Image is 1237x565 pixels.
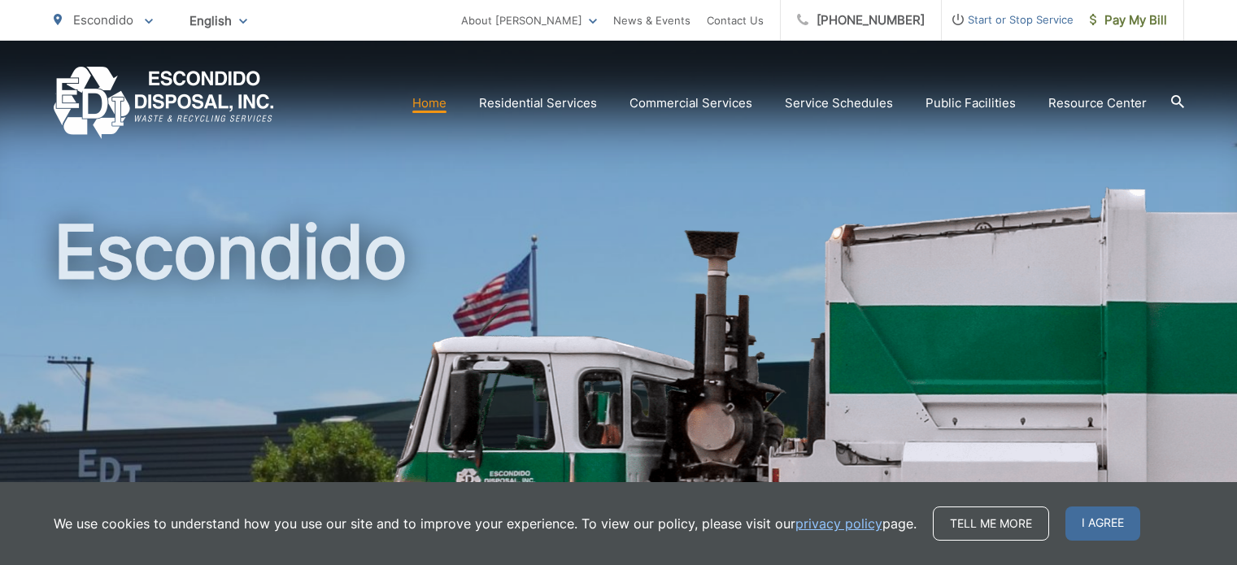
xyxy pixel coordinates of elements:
a: Resource Center [1048,93,1147,113]
a: Contact Us [707,11,764,30]
span: Pay My Bill [1090,11,1167,30]
a: Tell me more [933,506,1049,541]
a: Commercial Services [629,93,752,113]
a: Public Facilities [926,93,1016,113]
a: privacy policy [795,514,882,533]
p: We use cookies to understand how you use our site and to improve your experience. To view our pol... [54,514,917,533]
a: Residential Services [479,93,597,113]
a: EDCD logo. Return to the homepage. [54,67,274,139]
span: English [177,7,259,35]
a: Home [412,93,446,113]
a: About [PERSON_NAME] [461,11,597,30]
a: Service Schedules [785,93,893,113]
span: I agree [1065,506,1140,541]
a: News & Events [613,11,690,30]
span: Escondido [73,12,133,28]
